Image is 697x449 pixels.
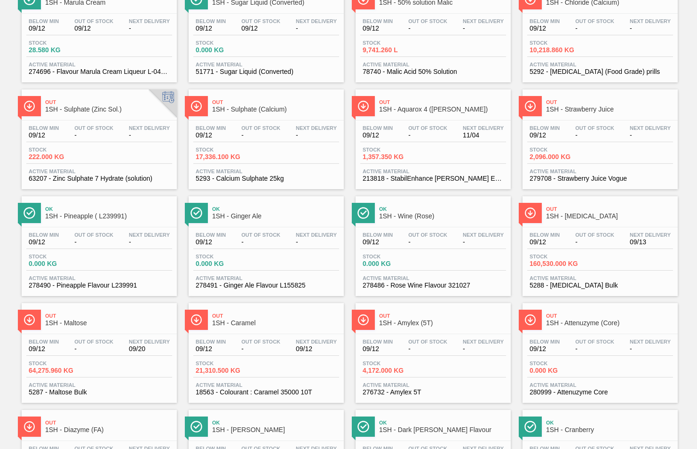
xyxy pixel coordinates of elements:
[212,313,339,319] span: Out
[196,361,261,366] span: Stock
[363,68,504,75] span: 78740 - Malic Acid 50% Solution
[363,62,504,67] span: Active Material
[530,254,595,259] span: Stock
[630,125,671,131] span: Next Delivery
[530,282,671,289] span: 5288 - Dextrose Bulk
[29,389,170,396] span: 5287 - Maltose Bulk
[546,99,673,105] span: Out
[129,132,170,139] span: -
[546,320,673,327] span: 1SH - Attenuzyme (Core)
[241,132,280,139] span: -
[74,132,113,139] span: -
[379,420,506,425] span: Ok
[575,132,614,139] span: -
[630,345,671,353] span: -
[129,125,170,131] span: Next Delivery
[24,314,35,326] img: Ícone
[196,367,261,374] span: 21,310.500 KG
[241,18,280,24] span: Out Of Stock
[29,62,170,67] span: Active Material
[530,260,595,267] span: 160,530.000 KG
[190,421,202,433] img: Ícone
[45,106,172,113] span: 1SH - Sulphate (Zinc Sol.)
[45,320,172,327] span: 1SH - Maltose
[29,339,59,345] span: Below Min
[530,168,671,174] span: Active Material
[212,213,339,220] span: 1SH - Ginger Ale
[45,426,172,433] span: 1SH - Diazyme (FA)
[530,25,560,32] span: 09/12
[74,232,113,238] span: Out Of Stock
[363,361,428,366] span: Stock
[363,367,428,374] span: 4,172.000 KG
[212,320,339,327] span: 1SH - Caramel
[348,189,515,296] a: ÍconeOk1SH - Wine (Rose)Below Min09/12Out Of Stock-Next Delivery-Stock0.000 KGActive Material2784...
[546,420,673,425] span: Ok
[296,18,337,24] span: Next Delivery
[530,275,671,281] span: Active Material
[196,125,226,131] span: Below Min
[196,232,226,238] span: Below Min
[241,345,280,353] span: -
[575,25,614,32] span: -
[296,345,337,353] span: 09/12
[408,345,447,353] span: -
[29,260,95,267] span: 0.000 KG
[530,389,671,396] span: 280999 - Attenuzyme Core
[45,206,172,212] span: Ok
[196,132,226,139] span: 09/12
[530,62,671,67] span: Active Material
[129,345,170,353] span: 09/20
[24,421,35,433] img: Ícone
[24,207,35,219] img: Ícone
[575,345,614,353] span: -
[530,125,560,131] span: Below Min
[515,296,682,403] a: ÍconeOut1SH - Attenuzyme (Core)Below Min09/12Out Of Stock-Next Delivery-Stock0.000 KGActive Mater...
[241,232,280,238] span: Out Of Stock
[129,25,170,32] span: -
[29,175,170,182] span: 63207 - Zinc Sulphate 7 Hydrate (solution)
[29,125,59,131] span: Below Min
[182,82,348,189] a: ÍconeOut1SH - Sulphate (Calcium)Below Min09/12Out Of Stock-Next Delivery-Stock17,336.100 KGActive...
[515,189,682,296] a: ÍconeOut1SH - [MEDICAL_DATA]Below Min09/12Out Of Stock-Next Delivery09/13Stock160,530.000 KGActiv...
[196,275,337,281] span: Active Material
[29,153,95,160] span: 222.000 KG
[29,239,59,246] span: 09/12
[196,389,337,396] span: 18563 - Colourant : Caramel 35000 10T
[182,189,348,296] a: ÍconeOk1SH - Ginger AleBelow Min09/12Out Of Stock-Next Delivery-Stock0.000 KGActive Material27849...
[29,232,59,238] span: Below Min
[29,68,170,75] span: 274696 - Flavour Marula Cream Liqueur L-046116
[196,153,261,160] span: 17,336.100 KG
[408,125,447,131] span: Out Of Stock
[530,40,595,46] span: Stock
[530,175,671,182] span: 279708 - Strawberry Juice Vogue
[363,147,428,152] span: Stock
[29,367,95,374] span: 64,275.960 KG
[524,207,536,219] img: Ícone
[196,40,261,46] span: Stock
[29,254,95,259] span: Stock
[212,206,339,212] span: Ok
[530,147,595,152] span: Stock
[630,18,671,24] span: Next Delivery
[463,339,504,345] span: Next Delivery
[363,168,504,174] span: Active Material
[363,18,393,24] span: Below Min
[296,125,337,131] span: Next Delivery
[463,18,504,24] span: Next Delivery
[29,361,95,366] span: Stock
[408,232,447,238] span: Out Of Stock
[546,206,673,212] span: Out
[530,232,560,238] span: Below Min
[129,339,170,345] span: Next Delivery
[29,275,170,281] span: Active Material
[196,239,226,246] span: 09/12
[408,239,447,246] span: -
[379,320,506,327] span: 1SH - Amylex (5T)
[196,18,226,24] span: Below Min
[408,18,447,24] span: Out Of Stock
[630,232,671,238] span: Next Delivery
[196,168,337,174] span: Active Material
[196,175,337,182] span: 5293 - Calcium Sulphate 25kg
[363,25,393,32] span: 09/12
